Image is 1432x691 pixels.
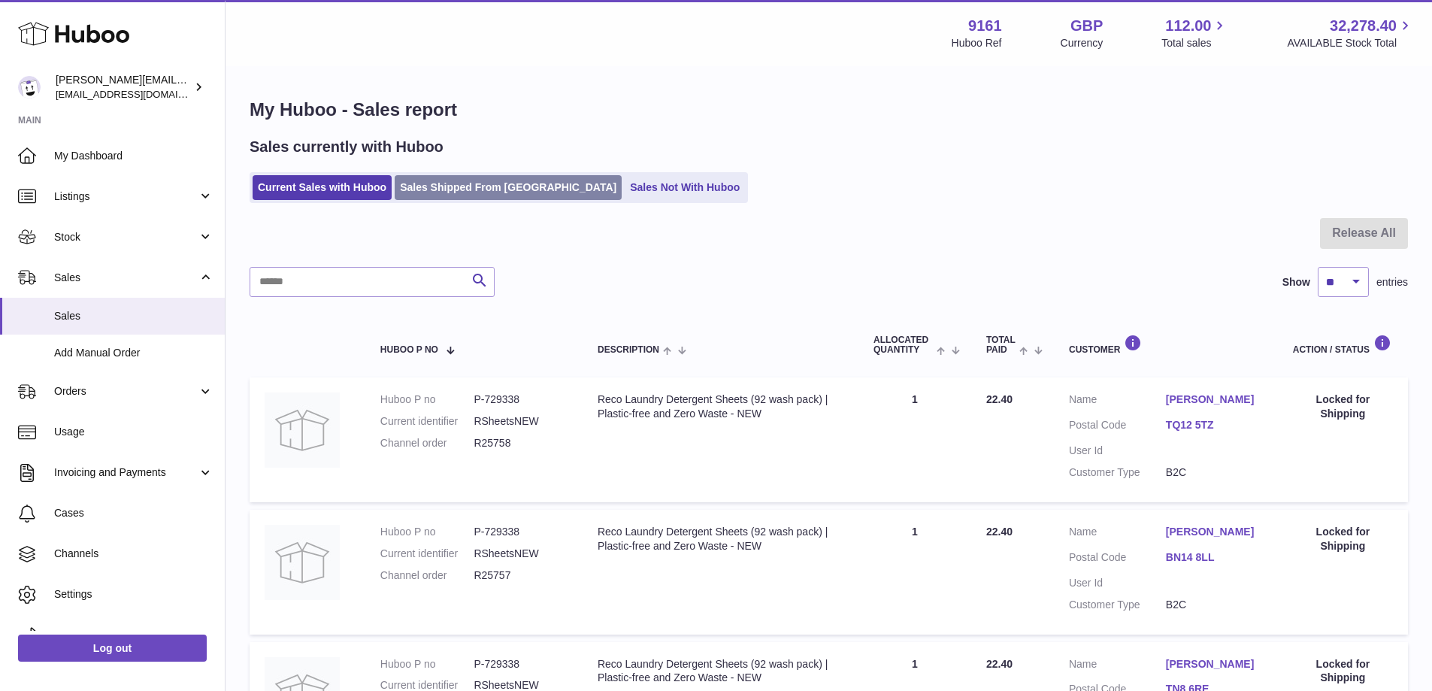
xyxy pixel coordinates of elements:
[858,377,971,502] td: 1
[1161,36,1228,50] span: Total sales
[474,392,568,407] dd: P-729338
[1166,550,1263,565] a: BN14 8LL
[54,465,198,480] span: Invoicing and Payments
[1070,16,1103,36] strong: GBP
[986,335,1016,355] span: Total paid
[1069,335,1263,355] div: Customer
[474,525,568,539] dd: P-729338
[54,506,213,520] span: Cases
[474,657,568,671] dd: P-729338
[598,345,659,355] span: Description
[474,547,568,561] dd: RSheetsNEW
[54,425,213,439] span: Usage
[1282,275,1310,289] label: Show
[253,175,392,200] a: Current Sales with Huboo
[474,414,568,429] dd: RSheetsNEW
[1376,275,1408,289] span: entries
[625,175,745,200] a: Sales Not With Huboo
[1166,465,1263,480] dd: B2C
[18,635,207,662] a: Log out
[1069,444,1166,458] dt: User Id
[380,345,438,355] span: Huboo P no
[1165,16,1211,36] span: 112.00
[56,88,221,100] span: [EMAIL_ADDRESS][DOMAIN_NAME]
[1069,465,1166,480] dt: Customer Type
[380,568,474,583] dt: Channel order
[1161,16,1228,50] a: 112.00 Total sales
[598,657,843,686] div: Reco Laundry Detergent Sheets (92 wash pack) | Plastic-free and Zero Waste - NEW
[380,392,474,407] dt: Huboo P no
[1069,550,1166,568] dt: Postal Code
[56,73,191,102] div: [PERSON_NAME][EMAIL_ADDRESS][DOMAIN_NAME]
[54,346,213,360] span: Add Manual Order
[1166,392,1263,407] a: [PERSON_NAME]
[54,384,198,399] span: Orders
[380,547,474,561] dt: Current identifier
[54,149,213,163] span: My Dashboard
[1069,657,1166,675] dt: Name
[265,525,340,600] img: no-photo.jpg
[380,414,474,429] dt: Current identifier
[380,436,474,450] dt: Channel order
[986,658,1013,670] span: 22.40
[1069,576,1166,590] dt: User Id
[54,230,198,244] span: Stock
[54,547,213,561] span: Channels
[265,392,340,468] img: no-photo.jpg
[1287,16,1414,50] a: 32,278.40 AVAILABLE Stock Total
[1166,598,1263,612] dd: B2C
[474,568,568,583] dd: R25757
[1166,418,1263,432] a: TQ12 5TZ
[250,98,1408,122] h1: My Huboo - Sales report
[873,335,933,355] span: ALLOCATED Quantity
[1293,525,1393,553] div: Locked for Shipping
[380,525,474,539] dt: Huboo P no
[1293,335,1393,355] div: Action / Status
[250,137,444,157] h2: Sales currently with Huboo
[1061,36,1104,50] div: Currency
[1069,418,1166,436] dt: Postal Code
[54,189,198,204] span: Listings
[1069,598,1166,612] dt: Customer Type
[380,657,474,671] dt: Huboo P no
[1069,392,1166,411] dt: Name
[986,393,1013,405] span: 22.40
[1287,36,1414,50] span: AVAILABLE Stock Total
[1069,525,1166,543] dt: Name
[54,628,213,642] span: Returns
[986,526,1013,538] span: 22.40
[54,587,213,602] span: Settings
[18,76,41,98] img: amyesmith31@gmail.com
[395,175,622,200] a: Sales Shipped From [GEOGRAPHIC_DATA]
[54,309,213,323] span: Sales
[1293,657,1393,686] div: Locked for Shipping
[1293,392,1393,421] div: Locked for Shipping
[952,36,1002,50] div: Huboo Ref
[474,436,568,450] dd: R25758
[1166,525,1263,539] a: [PERSON_NAME]
[968,16,1002,36] strong: 9161
[1330,16,1397,36] span: 32,278.40
[54,271,198,285] span: Sales
[1166,657,1263,671] a: [PERSON_NAME]
[598,525,843,553] div: Reco Laundry Detergent Sheets (92 wash pack) | Plastic-free and Zero Waste - NEW
[858,510,971,635] td: 1
[598,392,843,421] div: Reco Laundry Detergent Sheets (92 wash pack) | Plastic-free and Zero Waste - NEW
